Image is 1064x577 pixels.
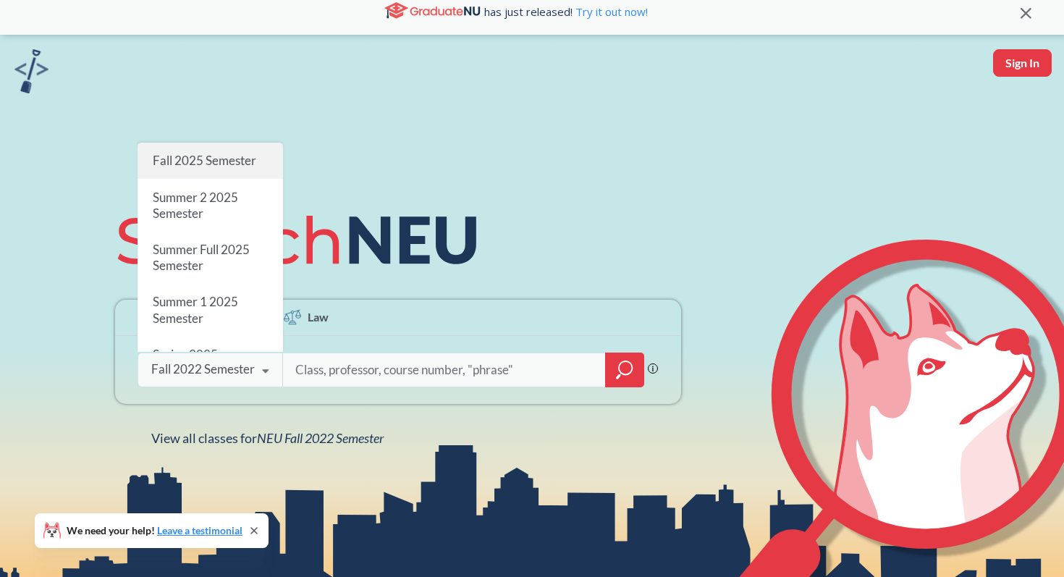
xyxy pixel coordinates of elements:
[153,347,218,378] span: Spring 2025 Semester
[294,355,595,385] input: Class, professor, course number, "phrase"
[14,49,48,98] a: sandbox logo
[257,430,384,446] span: NEU Fall 2022 Semester
[153,153,256,168] span: Fall 2025 Semester
[153,242,250,273] span: Summer Full 2025 Semester
[14,49,48,93] img: sandbox logo
[573,4,648,19] a: Try it out now!
[605,353,644,387] div: magnifying glass
[153,189,238,220] span: Summer 2 2025 Semester
[484,4,648,20] span: has just released!
[151,361,255,377] div: Fall 2022 Semester
[308,308,329,325] span: Law
[157,524,242,536] a: Leave a testimonial
[993,49,1052,77] button: Sign In
[616,360,633,380] svg: magnifying glass
[153,294,238,325] span: Summer 1 2025 Semester
[67,526,242,536] span: We need your help!
[151,430,384,446] span: View all classes for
